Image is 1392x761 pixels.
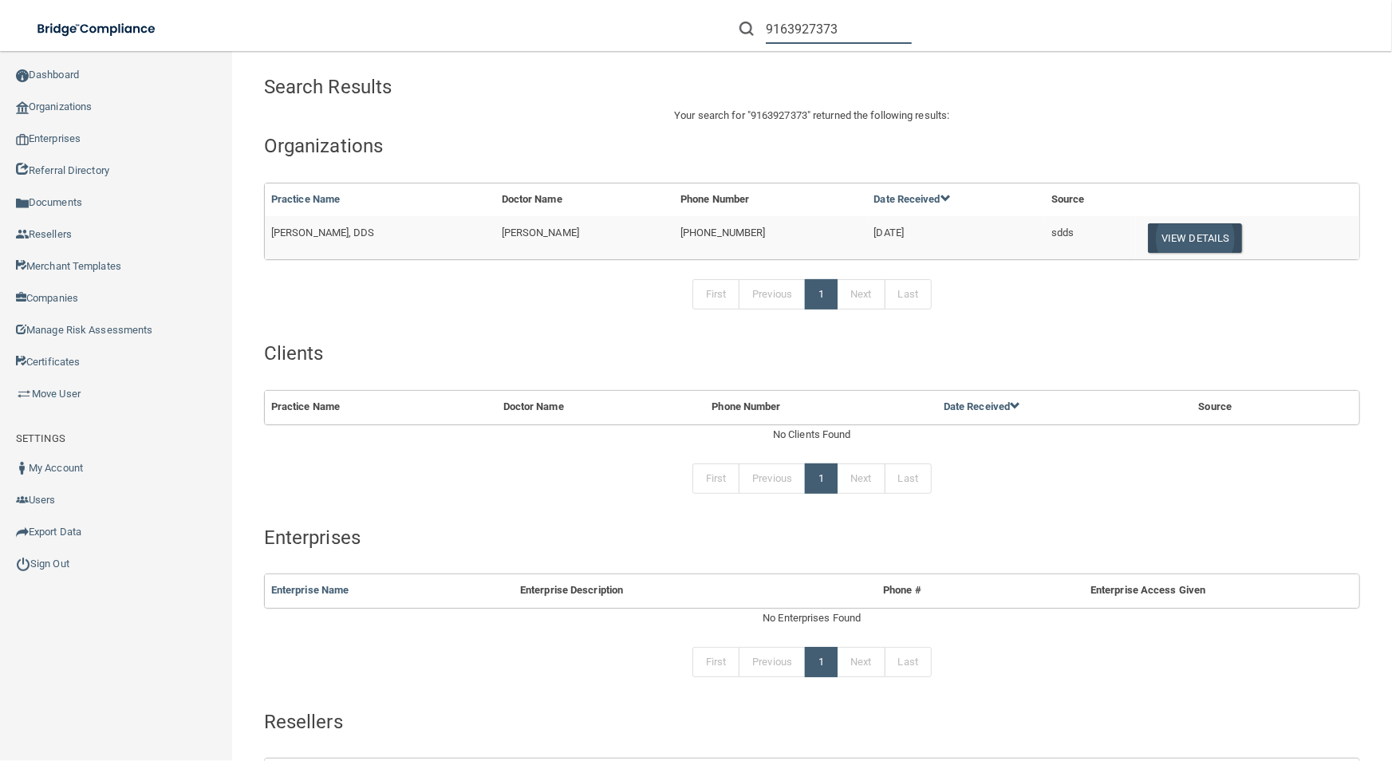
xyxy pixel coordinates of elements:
[739,22,754,36] img: ic-search.3b580494.png
[271,584,349,596] a: Enterprise Name
[874,227,905,239] span: [DATE]
[739,647,806,677] a: Previous
[264,106,1360,125] p: Your search for " " returned the following results:
[706,391,938,424] th: Phone Number
[1148,223,1242,253] button: View Details
[264,425,1360,444] div: No Clients Found
[264,136,1360,156] h4: Organizations
[24,13,171,45] img: bridge_compliance_login_screen.278c3ca4.svg
[874,193,951,205] a: Date Received
[16,526,29,538] img: icon-export.b9366987.png
[264,609,1360,628] div: No Enterprises Found
[497,391,706,424] th: Doctor Name
[16,462,29,475] img: ic_user_dark.df1a06c3.png
[692,647,740,677] a: First
[837,463,885,494] a: Next
[16,494,29,507] img: icon-users.e205127d.png
[766,14,912,44] input: Search
[502,227,579,239] span: [PERSON_NAME]
[833,574,972,607] th: Phone #
[885,647,932,677] a: Last
[739,463,806,494] a: Previous
[16,69,29,82] img: ic_dashboard_dark.d01f4a41.png
[692,463,740,494] a: First
[514,574,833,607] th: Enterprise Description
[1045,183,1136,216] th: Source
[16,228,29,241] img: ic_reseller.de258add.png
[805,279,838,310] a: 1
[1051,227,1074,239] span: sdds
[751,109,807,121] span: 9163927373
[16,197,29,210] img: icon-documents.8dae5593.png
[692,279,740,310] a: First
[885,279,932,310] a: Last
[16,101,29,114] img: organization-icon.f8decf85.png
[674,183,867,216] th: Phone Number
[264,712,1360,732] h4: Resellers
[265,391,497,424] th: Practice Name
[271,227,375,239] span: [PERSON_NAME], DDS
[271,193,340,205] a: Practice Name
[680,227,765,239] span: [PHONE_NUMBER]
[885,463,932,494] a: Last
[837,647,885,677] a: Next
[1193,391,1323,424] th: Source
[16,557,30,571] img: ic_power_dark.7ecde6b1.png
[805,463,838,494] a: 1
[972,574,1324,607] th: Enterprise Access Given
[944,400,1020,412] a: Date Received
[739,279,806,310] a: Previous
[16,134,29,145] img: enterprise.0d942306.png
[264,527,1360,548] h4: Enterprises
[264,77,707,97] h4: Search Results
[16,386,32,402] img: briefcase.64adab9b.png
[837,279,885,310] a: Next
[805,647,838,677] a: 1
[16,429,65,448] label: SETTINGS
[264,343,1360,364] h4: Clients
[495,183,674,216] th: Doctor Name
